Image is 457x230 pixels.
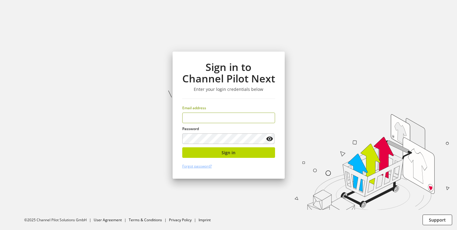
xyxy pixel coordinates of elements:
a: Forgot password? [182,164,212,169]
li: ©2025 Channel Pilot Solutions GmbH [24,217,94,223]
a: Privacy Policy [169,217,192,222]
a: Imprint [199,217,211,222]
button: Sign in [182,147,275,158]
span: Email address [182,105,206,110]
h1: Sign in to Channel Pilot Next [182,61,275,85]
button: Support [423,215,452,225]
span: Sign in [222,149,235,156]
h3: Enter your login credentials below [182,87,275,92]
span: Support [429,217,446,223]
span: Password [182,126,199,131]
keeper-lock: Open Keeper Popup [264,114,272,121]
a: Terms & Conditions [129,217,162,222]
a: User Agreement [94,217,122,222]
